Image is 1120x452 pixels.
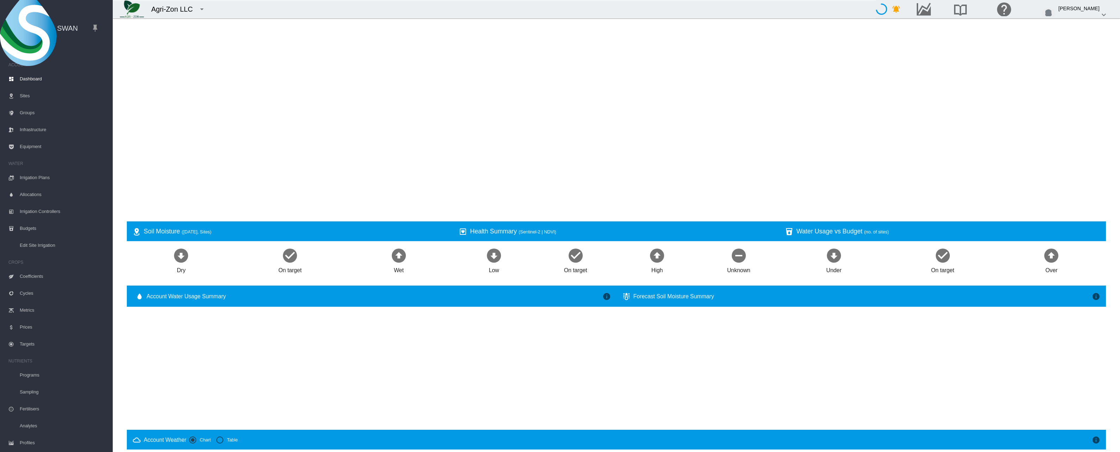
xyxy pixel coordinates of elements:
md-icon: icon-checkbox-marked-circle [281,247,298,264]
button: icon-menu-down [208,31,222,45]
div: High [651,264,663,274]
button: icon-menu-down [195,2,209,16]
md-icon: icon-minus-circle [730,247,747,264]
md-icon: icon-information [602,292,611,301]
md-icon: icon-heart-box-outline [459,227,467,236]
md-radio-button: Chart [189,437,211,444]
span: Budgets [20,220,107,237]
md-icon: icon-pin [91,24,99,32]
span: Sampling [20,384,107,401]
span: Groups [20,104,107,121]
img: profile.jpg [1041,8,1056,22]
md-radio-button: Table [216,437,238,444]
span: Coefficients [20,268,107,285]
md-icon: Go to the Data Hub [915,5,932,13]
div: On target [278,264,302,274]
span: Targets [20,336,107,353]
md-icon: icon-bell-ring [892,5,901,13]
md-icon: icon-information [1092,292,1100,301]
md-icon: icon-arrow-down-bold-circle [173,247,190,264]
div: Health Summary [470,227,774,236]
span: Profiles [20,434,107,451]
span: Irrigation Plans [20,169,107,186]
span: CROPS [8,257,107,268]
div: Over [1045,264,1057,274]
span: Edit Site Irrigation [20,237,107,254]
md-icon: Click here for help [996,5,1013,13]
span: Dashboard [20,71,107,87]
md-icon: icon-arrow-up-bold-circle [390,247,407,264]
span: Equipment [20,138,107,155]
md-icon: icon-menu-down [211,34,219,42]
span: Sites [20,87,107,104]
div: Agri-Zon LLC [151,4,193,14]
md-icon: icon-checkbox-marked-circle [934,247,951,264]
span: Account Water Usage Summary [147,293,602,300]
md-icon: icon-cup-water [785,227,793,236]
span: NUTRIENTS [8,355,107,367]
md-icon: icon-arrow-up-bold-circle [649,247,666,264]
div: Unknown [727,264,750,274]
div: Soil Moisture [144,227,447,236]
span: Allocations [20,186,107,203]
md-icon: icon-water [135,292,144,301]
md-icon: icon-arrow-down-bold-circle [825,247,842,264]
span: Prices [20,319,107,336]
img: 7FicoSLW9yRjj7F2+0uvjPufP+ga39vogPu+G1+wvBtcm3fNv859aGr42DJ5pXiEAAAAAAAAAAAAAAAAAAAAAAAAAAAAAAAAA... [120,0,144,18]
div: Low [489,264,499,274]
md-icon: icon-chevron-down [1100,11,1108,19]
div: [PERSON_NAME] [1058,2,1100,15]
div: Under [826,264,841,274]
span: WATER [8,158,107,169]
md-icon: icon-checkbox-marked-circle [567,247,584,264]
span: Programs [20,367,107,384]
span: (no. of sites) [864,229,889,234]
span: Fertilisers [20,401,107,417]
div: Forecast Soil Moisture Summary [633,293,1092,300]
span: ([DATE], Sites) [182,229,211,234]
span: Metrics [20,302,107,319]
md-icon: icon-map-marker-radius [132,227,141,236]
div: Filter by Group: - not filtered - [127,31,224,45]
md-icon: icon-menu-down [198,5,206,13]
span: SWAN [57,23,78,33]
div: Account Weather [144,436,186,444]
md-icon: icon-arrow-down-bold-circle [485,247,502,264]
span: Analytes [20,417,107,434]
span: (Sentinel-2 | NDVI) [519,229,556,234]
div: On target [564,264,587,274]
span: Infrastructure [20,121,107,138]
div: Dry [177,264,186,274]
md-icon: icon-arrow-up-bold-circle [1043,247,1060,264]
md-icon: icon-weather-cloudy [132,436,141,444]
div: Water Usage vs Budget [796,227,1100,236]
div: Wet [394,264,404,274]
md-icon: icon-thermometer-lines [622,292,631,301]
span: Cycles [20,285,107,302]
div: On target [931,264,954,274]
button: [PERSON_NAME] icon-chevron-down [1039,2,1110,16]
button: icon-bell-ring [889,2,903,16]
span: Irrigation Controllers [20,203,107,220]
md-icon: Search the knowledge base [952,5,969,13]
md-icon: icon-information [1092,436,1100,444]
